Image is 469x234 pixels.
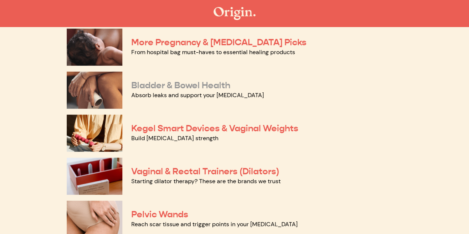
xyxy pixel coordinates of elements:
[131,37,307,48] a: More Pregnancy & [MEDICAL_DATA] Picks
[131,80,230,91] a: Bladder & Bowel Health
[131,134,218,142] a: Build [MEDICAL_DATA] strength
[67,72,122,109] img: Bladder & Bowel Health
[214,7,255,20] img: The Origin Shop
[131,48,295,56] a: From hospital bag must-haves to essential healing products
[131,177,281,185] a: Starting dilator therapy? These are the brands we trust
[131,91,264,99] a: Absorb leaks and support your [MEDICAL_DATA]
[67,29,122,66] img: More Pregnancy & Postpartum Picks
[131,209,188,220] a: Pelvic Wands
[67,158,122,195] img: Vaginal & Rectal Trainers (Dilators)
[131,166,279,177] a: Vaginal & Rectal Trainers (Dilators)
[131,220,298,228] a: Reach scar tissue and trigger points in your [MEDICAL_DATA]
[67,115,122,152] img: Kegel Smart Devices & Vaginal Weights
[131,123,298,134] a: Kegel Smart Devices & Vaginal Weights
